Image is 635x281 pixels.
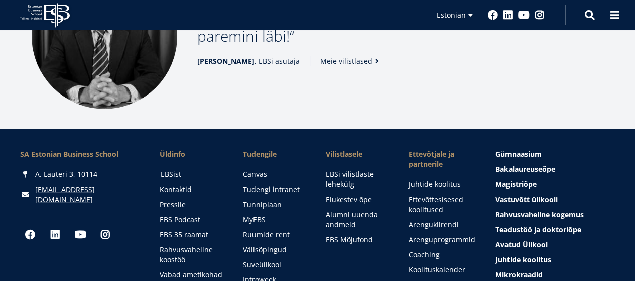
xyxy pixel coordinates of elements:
a: Juhtide koolitus [495,255,615,265]
a: MyEBS [242,215,305,225]
a: Juhtide koolitus [409,179,475,190]
span: Rahvusvaheline kogemus [495,210,584,219]
a: Canvas [242,169,305,179]
a: Teadustöö ja doktoriõpe [495,225,615,235]
a: Mikrokraadid [495,270,615,280]
span: Ettevõtjale ja partnerile [409,149,475,169]
a: Suveülikool [242,260,305,270]
span: Mikrokraadid [495,270,543,279]
a: Rahvusvaheline kogemus [495,210,615,220]
a: Arengukiirendi [409,220,475,230]
span: Bakalaureuseõpe [495,164,555,174]
a: Instagram [535,10,545,20]
div: A. Lauteri 3, 10114 [20,169,140,179]
a: EBS 35 raamat [160,230,222,240]
a: Gümnaasium [495,149,615,159]
a: Arenguprogrammid [409,235,475,245]
a: Tudengi intranet [242,184,305,195]
a: Magistriõpe [495,179,615,190]
span: Avatud Ülikool [495,240,548,249]
a: Pressile [160,200,222,210]
span: Vilistlasele [326,149,389,159]
a: EBSist [161,169,223,179]
span: Gümnaasium [495,149,542,159]
a: Elukestev õpe [326,195,389,205]
a: [EMAIL_ADDRESS][DOMAIN_NAME] [35,184,140,205]
span: Üldinfo [160,149,222,159]
a: Avatud Ülikool [495,240,615,250]
a: Linkedin [45,225,65,245]
a: Koolituskalender [409,265,475,275]
div: SA Estonian Business School [20,149,140,159]
a: Meie vilistlased [320,56,383,66]
a: EBS Podcast [160,215,222,225]
a: Välisõpingud [242,245,305,255]
a: EBSi vilistlaste lehekülg [326,169,389,190]
a: Vastuvõtt ülikooli [495,195,615,205]
a: Youtube [70,225,90,245]
a: Rahvusvaheline koostöö [160,245,222,265]
a: Tunniplaan [242,200,305,210]
a: Alumni uuenda andmeid [326,210,389,230]
a: Ruumide rent [242,230,305,240]
a: Facebook [20,225,40,245]
a: Instagram [95,225,115,245]
a: Tudengile [242,149,305,159]
span: Juhtide koolitus [495,255,551,264]
a: Bakalaureuseõpe [495,164,615,174]
span: Magistriõpe [495,179,537,189]
a: Vabad ametikohad [160,270,222,280]
a: Ettevõttesisesed koolitused [409,195,475,215]
span: Teadustöö ja doktoriõpe [495,225,581,234]
a: Coaching [409,250,475,260]
a: EBS Mõjufond [326,235,389,245]
span: Vastuvõtt ülikooli [495,195,558,204]
a: Facebook [488,10,498,20]
strong: [PERSON_NAME] [197,56,255,66]
a: Kontaktid [160,184,222,195]
a: Youtube [518,10,530,20]
span: , EBSi asutaja [197,56,300,66]
a: Linkedin [503,10,513,20]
